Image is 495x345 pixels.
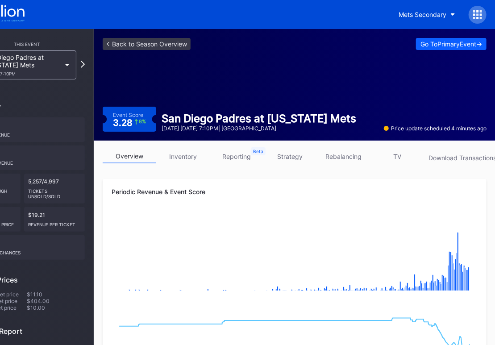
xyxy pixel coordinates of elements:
[27,291,85,298] div: $11.10
[162,112,356,125] div: San Diego Padres at [US_STATE] Mets
[370,150,424,163] a: TV
[392,6,462,23] button: Mets Secondary
[420,40,482,48] div: Go To Primary Event ->
[156,150,210,163] a: inventory
[103,150,156,163] a: overview
[112,211,478,300] svg: Chart title
[317,150,370,163] a: rebalancing
[399,11,446,18] div: Mets Secondary
[384,125,487,132] div: Price update scheduled 4 minutes ago
[29,185,81,199] div: Tickets Unsold/Sold
[162,125,356,132] div: [DATE] [DATE] 7:10PM | [GEOGRAPHIC_DATA]
[27,304,85,311] div: $10.00
[27,298,85,304] div: $404.00
[29,218,81,227] div: Revenue per ticket
[113,112,143,118] div: Event Score
[210,150,263,163] a: reporting
[24,174,85,204] div: 5,257/4,997
[112,188,478,195] div: Periodic Revenue & Event Score
[113,118,146,127] div: 3.28
[139,119,146,124] div: 8 %
[103,38,191,50] a: <-Back to Season Overview
[416,38,487,50] button: Go ToPrimaryEvent->
[263,150,317,163] a: strategy
[24,207,85,232] div: $19.21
